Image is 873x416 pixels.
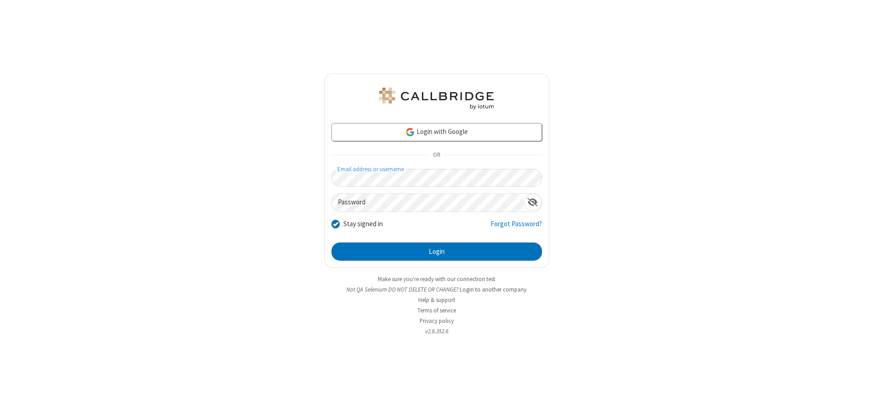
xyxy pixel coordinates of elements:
div: Show password [524,194,542,211]
button: Login [331,243,542,261]
span: OR [429,149,444,162]
li: Not QA Selenium DO NOT DELETE OR CHANGE? [324,285,549,294]
a: Forgot Password? [491,219,542,236]
a: Privacy policy [420,317,454,325]
input: Email address or username [331,169,542,187]
label: Stay signed in [343,219,383,229]
a: Help & support [418,296,455,304]
button: Login to another company [460,285,527,294]
input: Password [332,194,524,212]
img: google-icon.png [405,127,415,137]
a: Terms of service [417,307,456,314]
img: QA Selenium DO NOT DELETE OR CHANGE [377,88,496,109]
a: Login with Google [331,123,542,141]
li: v2.6.352.6 [324,327,549,336]
a: Make sure you're ready with our connection test [378,275,495,283]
